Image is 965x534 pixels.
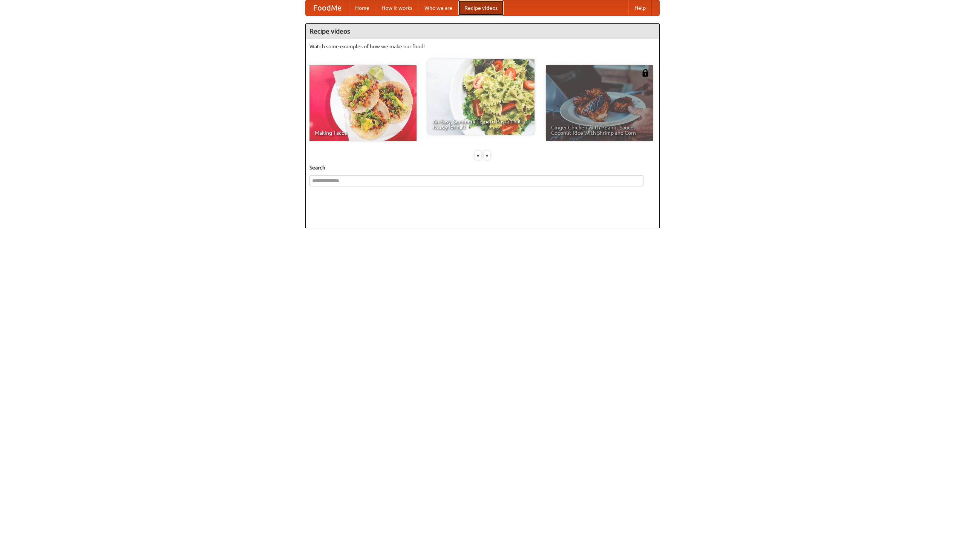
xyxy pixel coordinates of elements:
span: An Easy, Summery Tomato Pasta That's Ready for Fall [433,119,529,129]
a: Recipe videos [458,0,504,15]
img: 483408.png [642,69,649,77]
a: Who we are [418,0,458,15]
a: Home [349,0,375,15]
div: « [475,151,481,160]
a: Help [628,0,652,15]
a: How it works [375,0,418,15]
div: » [484,151,490,160]
p: Watch some examples of how we make our food! [309,43,656,50]
span: Making Tacos [315,130,411,135]
a: An Easy, Summery Tomato Pasta That's Ready for Fall [427,59,535,135]
a: FoodMe [306,0,349,15]
h4: Recipe videos [306,24,659,39]
a: Making Tacos [309,65,417,141]
h5: Search [309,164,656,171]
